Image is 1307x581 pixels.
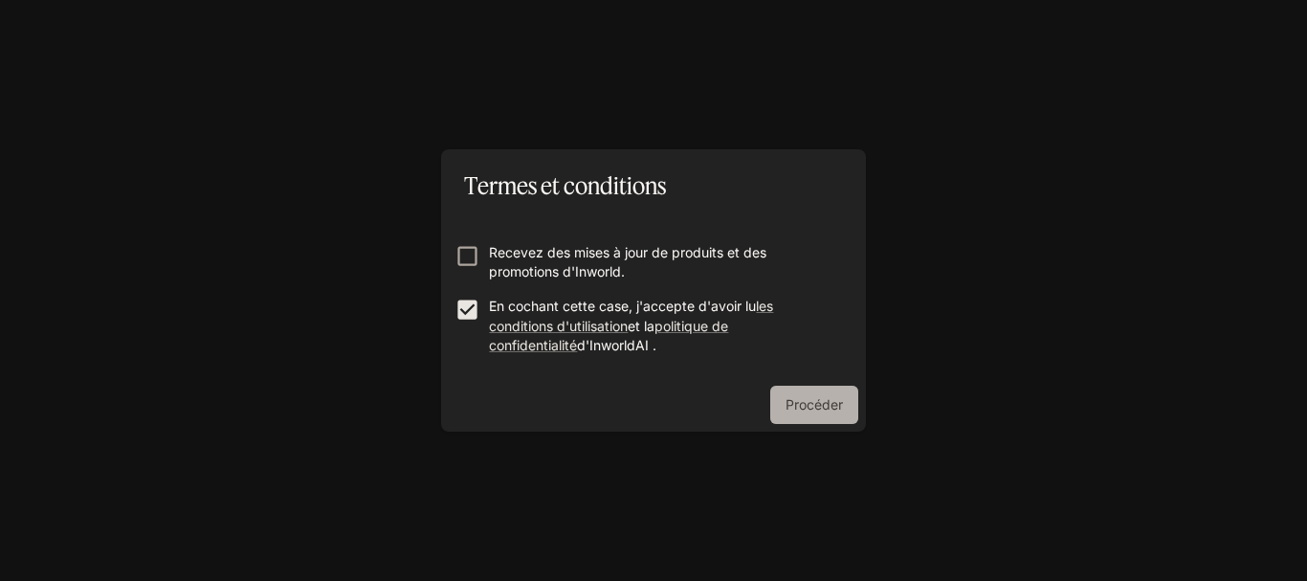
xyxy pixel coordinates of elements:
font: et la [628,318,654,334]
font: Termes et conditions [464,171,666,200]
a: les conditions d'utilisation [489,298,773,333]
button: Procéder [770,386,858,424]
font: Recevez des mises à jour de produits et des promotions d'Inworld. [489,244,766,279]
font: Procéder [786,396,843,413]
a: politique de confidentialité [489,318,728,353]
font: d'InworldAI . [577,337,656,353]
font: En cochant cette case, j'accepte d'avoir lu [489,298,756,314]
